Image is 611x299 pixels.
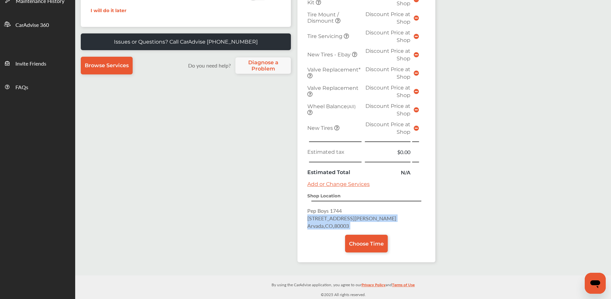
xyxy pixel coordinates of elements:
span: Invite Friends [15,60,46,68]
a: Privacy Policy [361,281,385,291]
span: New Tires [307,125,334,131]
a: Terms of Use [392,281,415,291]
small: (All) [347,104,356,109]
label: Do you need help? [185,62,234,69]
span: Valve Replacement [307,85,359,91]
span: FAQs [15,83,28,92]
span: [STREET_ADDRESS][PERSON_NAME] [307,214,396,222]
span: Discount Price at Shop [365,66,410,80]
strong: Shop Location [307,193,340,198]
span: Pep Boys 1744 [307,207,342,214]
span: Choose Time [349,241,384,247]
span: Tire Servicing [307,33,344,39]
span: Discount Price at Shop [365,85,410,98]
a: Diagnose a Problem [235,57,291,74]
span: Wheel Balance [307,103,356,110]
span: Discount Price at Shop [365,30,410,43]
a: Browse Services [81,57,133,74]
a: Add or Change Services [307,181,370,187]
div: © 2025 All rights reserved. [75,275,611,299]
span: Browse Services [85,62,129,69]
a: Issues or Questions? Call CarAdvise [PHONE_NUMBER] [81,33,291,50]
span: Discount Price at Shop [365,48,410,62]
a: I will do it later [91,8,126,13]
td: N/A [363,167,412,178]
td: Estimated Total [306,167,363,178]
span: Valve Replacement* [307,67,360,73]
span: Discount Price at Shop [365,11,410,25]
td: $0.00 [363,147,412,157]
span: Discount Price at Shop [365,103,410,117]
p: Issues or Questions? Call CarAdvise [PHONE_NUMBER] [114,39,258,45]
a: Choose Time [345,235,388,252]
td: Estimated tax [306,147,363,157]
span: Discount Price at Shop [365,121,410,135]
iframe: Button to launch messaging window [585,273,606,294]
p: By using the CarAdvise application, you agree to our and [75,281,611,288]
span: Tire Mount / Dismount [307,11,339,24]
span: Diagnose a Problem [239,59,288,72]
span: New Tires - Ebay [307,51,352,58]
span: Arvada , CO , 80003 [307,222,349,229]
span: CarAdvise 360 [15,21,49,30]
